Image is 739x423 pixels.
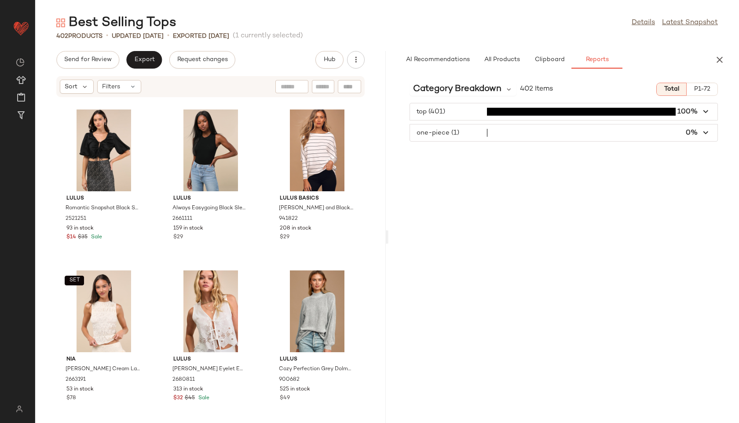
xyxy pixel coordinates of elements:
[410,103,717,120] button: top (401)100%
[173,233,183,241] span: $29
[662,18,718,28] a: Latest Snapshot
[66,215,86,223] span: 2521251
[112,32,164,41] p: updated [DATE]
[534,56,564,63] span: Clipboard
[315,51,344,69] button: Hub
[280,356,355,364] span: Lulus
[173,195,248,203] span: Lulus
[166,109,255,191] img: 12755761_2661111.jpg
[172,365,247,373] span: [PERSON_NAME] Eyelet Embroidered Tie-Front Top
[126,51,162,69] button: Export
[197,395,209,401] span: Sale
[413,83,501,96] span: Category Breakdown
[66,376,86,384] span: 2663191
[66,233,76,241] span: $14
[656,83,687,96] button: Total
[102,82,120,91] span: Filters
[173,394,183,402] span: $32
[69,277,80,284] span: SET
[59,109,148,191] img: 12081081_2521251.jpg
[279,376,300,384] span: 900682
[687,83,718,96] button: P1-72
[273,270,362,352] img: 4647430_900682.jpg
[16,58,25,67] img: svg%3e
[56,18,65,27] img: svg%3e
[585,56,608,63] span: Reports
[11,405,28,412] img: svg%3e
[410,124,717,141] button: one-piece (1)0%
[56,14,176,32] div: Best Selling Tops
[134,56,154,63] span: Export
[66,195,141,203] span: Lulus
[632,18,655,28] a: Details
[520,84,553,95] span: 402 Items
[167,31,169,41] span: •
[65,82,77,91] span: Sort
[406,56,470,63] span: AI Recommendations
[66,356,141,364] span: Nia
[177,56,228,63] span: Request changes
[65,276,84,285] button: SET
[64,56,112,63] span: Send for Review
[66,225,94,233] span: 93 in stock
[66,204,140,212] span: Romantic Snapshot Black Satin Puff Sleeve Tie-Front Top
[173,356,248,364] span: Lulus
[66,386,94,394] span: 53 in stock
[106,31,108,41] span: •
[273,109,362,191] img: 8385441_941822.jpg
[233,31,303,41] span: (1 currently selected)
[694,86,710,93] span: P1-72
[89,234,102,240] span: Sale
[56,33,68,40] span: 402
[280,386,310,394] span: 525 in stock
[279,215,298,223] span: 941822
[169,51,235,69] button: Request changes
[56,32,102,41] div: Products
[280,195,355,203] span: Lulus Basics
[280,233,289,241] span: $29
[323,56,336,63] span: Hub
[279,204,354,212] span: [PERSON_NAME] and Black Striped Dolman Sleeve Sweater Top
[185,394,195,402] span: $45
[172,204,247,212] span: Always Easygoing Black Sleeveless Bodysuit
[172,215,192,223] span: 2661111
[280,394,290,402] span: $49
[173,32,229,41] p: Exported [DATE]
[78,233,88,241] span: $35
[484,56,520,63] span: All Products
[173,225,203,233] span: 159 in stock
[59,270,148,352] img: 2663191_02_front_2025-06-23.jpg
[66,394,76,402] span: $78
[166,270,255,352] img: 2680811_01_hero_2025-06-23.jpg
[279,365,354,373] span: Cozy Perfection Grey Dolman Sleeve Sweater Top
[172,376,195,384] span: 2680811
[280,225,311,233] span: 208 in stock
[66,365,140,373] span: [PERSON_NAME] Cream Lace Smocked Tank Top
[56,51,119,69] button: Send for Review
[173,386,203,394] span: 313 in stock
[12,19,30,37] img: heart_red.DM2ytmEG.svg
[664,86,679,93] span: Total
